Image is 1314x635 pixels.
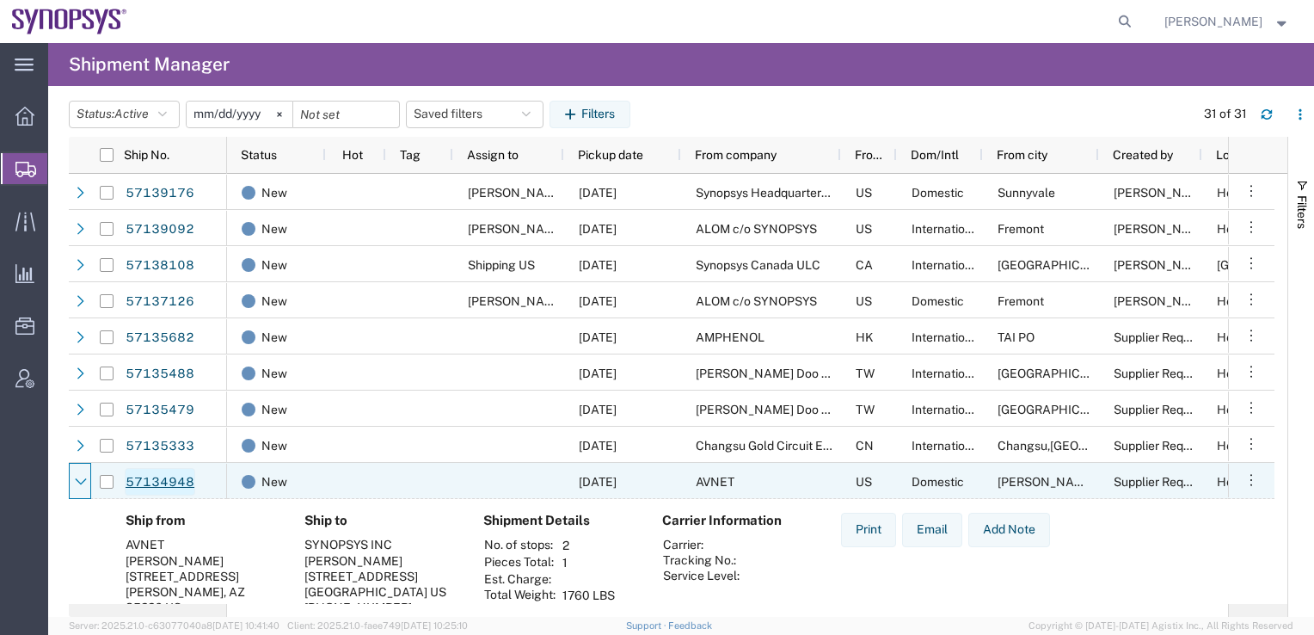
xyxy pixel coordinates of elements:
span: Faizan Qureshi [1114,294,1212,308]
span: 10/15/2025 [579,258,617,272]
th: Tracking No.: [662,552,740,568]
td: 2 [556,537,621,554]
span: Supplier Request [1114,475,1207,489]
h4: Ship to [304,513,456,528]
span: Client: 2025.21.0-faee749 [287,620,468,631]
span: 10/15/2025 [579,475,617,489]
span: TW [856,403,875,416]
a: Support [626,620,669,631]
th: Pieces Total: [483,554,556,571]
a: Feedback [668,620,712,631]
span: International [912,258,982,272]
a: 57135479 [125,396,195,423]
span: Tong Lay Doo Industrial Co., Ltd [696,367,917,380]
span: New [261,464,287,500]
div: 31 of 31 [1204,105,1247,123]
span: ALOM c/o SYNOPSYS [696,294,817,308]
span: 10/15/2025 [579,186,617,200]
span: Mississauga [998,258,1121,272]
span: Rafael Chacon [468,222,566,236]
a: 57138108 [125,251,195,279]
span: Dom/Intl [911,148,959,162]
a: 57137126 [125,287,195,315]
span: Synopsys Headquarters USSV [696,186,862,200]
span: [DATE] 10:25:10 [401,620,468,631]
span: Supplier Request [1114,330,1207,344]
button: Saved filters [406,101,543,128]
span: Rafael Chacon [468,294,566,308]
span: TAI PO [998,330,1035,344]
span: New [261,247,287,283]
a: 57139092 [125,215,195,243]
img: logo [12,9,127,34]
h4: Ship from [126,513,277,528]
span: Shipping US [468,258,535,272]
span: Tong Lay Doo Industrial Co., Ltd [696,403,917,416]
div: [GEOGRAPHIC_DATA] US [304,584,456,600]
div: AVNET [126,537,277,552]
span: International [912,367,982,380]
div: [PHONE_NUMBER] [304,600,456,615]
span: Domestic [912,294,964,308]
div: [STREET_ADDRESS] [126,569,277,584]
span: Jerry Domalanta [1114,222,1212,236]
td: 1 [556,554,621,571]
span: Created by [1113,148,1173,162]
div: SYNOPSYS INC [304,537,456,552]
span: AMPHENOL [696,330,764,344]
a: 57135682 [125,324,195,351]
th: Service Level: [662,568,740,583]
span: New [261,355,287,391]
span: Zach Anderson [468,186,566,200]
a: 57134948 [125,468,195,496]
span: International [912,330,982,344]
span: Status [241,148,277,162]
span: 10/15/2025 [579,294,617,308]
th: No. of stops: [483,537,556,554]
span: From country [855,148,890,162]
button: Filters [550,101,630,128]
span: From company [695,148,777,162]
span: ALOM c/o SYNOPSYS [696,222,817,236]
a: 57135333 [125,432,195,459]
span: Filters [1295,195,1309,229]
span: Ship No. [124,148,169,162]
span: International [912,403,982,416]
th: Carrier: [662,537,740,552]
span: US [856,475,872,489]
th: Total Weight: [483,587,556,604]
span: 10/16/2025 [579,403,617,416]
span: Synopsys Canada ULC [696,258,820,272]
span: Supplier Request [1114,439,1207,453]
span: Dannah Schuler [1114,186,1212,200]
span: [DATE] 10:41:40 [212,620,279,631]
div: [PERSON_NAME] [304,553,456,569]
span: US [856,186,872,200]
span: International [912,439,982,453]
span: Supplier Request [1114,403,1207,416]
span: US [856,294,872,308]
span: Tag [400,148,421,162]
span: CHANDLER [998,475,1096,489]
span: Domestic [912,475,964,489]
span: New [261,175,287,211]
div: [PERSON_NAME] [126,553,277,569]
span: Assign to [467,148,519,162]
span: New [261,319,287,355]
span: CA [856,258,873,272]
span: CN [856,439,874,453]
div: [STREET_ADDRESS] [304,569,456,584]
span: Chris Potter [1164,12,1262,31]
span: Active [114,107,149,120]
span: Domestic [912,186,964,200]
a: 57139176 [125,179,195,207]
span: New [261,391,287,428]
span: AVNET [696,475,734,489]
span: US [856,222,872,236]
input: Not set [187,102,292,127]
span: From city [997,148,1047,162]
span: New [261,211,287,247]
span: Sunnyvale [998,186,1055,200]
span: New [261,428,287,464]
button: [PERSON_NAME] [1164,11,1291,32]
